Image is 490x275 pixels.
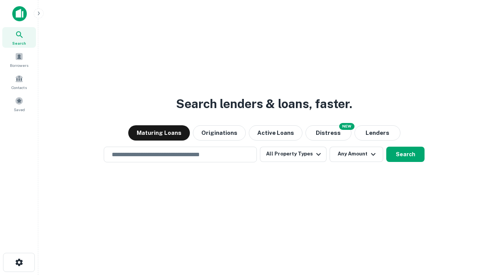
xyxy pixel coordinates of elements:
span: Contacts [11,84,27,91]
a: Borrowers [2,49,36,70]
button: Maturing Loans [128,125,190,141]
img: capitalize-icon.png [12,6,27,21]
iframe: Chat Widget [452,214,490,251]
button: Any Amount [330,147,383,162]
button: Search distressed loans with lien and other non-mortgage details. [305,125,351,141]
a: Contacts [2,71,36,92]
span: Search [12,40,26,46]
h3: Search lenders & loans, faster. [176,95,352,113]
a: Search [2,27,36,48]
button: Lenders [354,125,400,141]
button: All Property Types [260,147,327,162]
span: Saved [14,107,25,113]
button: Originations [193,125,246,141]
button: Search [386,147,425,162]
button: Active Loans [249,125,302,141]
div: NEW [339,123,354,130]
span: Borrowers [10,62,28,68]
a: Saved [2,94,36,114]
